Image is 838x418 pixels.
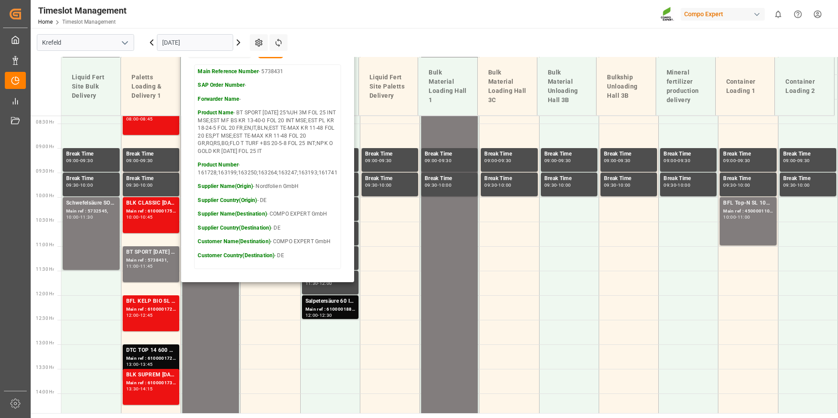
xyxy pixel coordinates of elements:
[365,183,378,187] div: 09:30
[198,109,337,155] p: - BT SPORT [DATE] 25%UH 3M FOL 25 INT MSE;EST MF BS KR 13-40-0 FOL 20 INT MSE;EST PL KR 18-24-5 F...
[738,215,750,219] div: 11:00
[66,183,79,187] div: 09:30
[365,174,415,183] div: Break Time
[140,159,153,163] div: 09:30
[198,183,253,189] strong: Supplier Name(Origin)
[425,183,437,187] div: 09:30
[139,215,140,219] div: -
[140,362,153,366] div: 13:45
[484,183,497,187] div: 09:30
[676,159,678,163] div: -
[198,96,337,103] p: -
[484,159,497,163] div: 09:00
[36,193,54,198] span: 10:00 Hr
[38,4,127,17] div: Timeslot Management
[66,150,116,159] div: Break Time
[36,242,54,247] span: 11:00 Hr
[140,117,153,121] div: 08:45
[126,150,176,159] div: Break Time
[604,69,649,104] div: Bulkship Unloading Hall 3B
[558,159,571,163] div: 09:30
[783,159,796,163] div: 09:00
[498,159,511,163] div: 09:30
[723,215,736,219] div: 10:00
[681,6,768,22] button: Compo Expert
[664,159,676,163] div: 09:00
[140,215,153,219] div: 10:45
[439,159,451,163] div: 09:30
[36,120,54,124] span: 08:30 Hr
[126,355,176,362] div: Main ref : 6100001726, 2000001417
[118,36,131,50] button: open menu
[198,210,337,218] p: - COMPO EXPERT GmbH
[498,183,511,187] div: 10:00
[788,4,808,24] button: Help Center
[305,313,318,317] div: 12:00
[544,150,594,159] div: Break Time
[604,150,653,159] div: Break Time
[198,162,238,168] strong: Product Number
[484,174,534,183] div: Break Time
[80,183,93,187] div: 10:00
[678,183,690,187] div: 10:00
[544,159,557,163] div: 09:00
[617,183,618,187] div: -
[79,215,80,219] div: -
[198,68,259,74] strong: Main Reference Number
[79,183,80,187] div: -
[126,346,176,355] div: DTC TOP 14 600 KG BB
[126,379,176,387] div: Main ref : 6100001733, 2000001448
[425,159,437,163] div: 09:00
[198,225,271,231] strong: Supplier Country(Destination)
[558,183,571,187] div: 10:00
[139,313,140,317] div: -
[604,174,653,183] div: Break Time
[723,183,736,187] div: 09:30
[139,264,140,268] div: -
[198,183,337,191] p: - Nordfolien GmbH
[126,248,176,257] div: BT SPORT [DATE] 25%UH 3M FOL 25 INT MSE;EST MF BS KR 13-40-0 FOL 20 INT MSE;EST PL KR 18-24-5 FOL...
[379,183,392,187] div: 10:00
[437,159,439,163] div: -
[139,362,140,366] div: -
[736,183,737,187] div: -
[198,252,274,259] strong: Customer Country(Destination)
[318,313,319,317] div: -
[663,64,708,108] div: Mineral fertilizer production delivery
[198,110,234,116] strong: Product Name
[723,159,736,163] div: 09:00
[139,159,140,163] div: -
[366,69,411,104] div: Liquid Fert Site Paletts Delivery
[736,159,737,163] div: -
[305,297,355,306] div: Salpetersäure 60 lose
[485,64,530,108] div: Bulk Material Loading Hall 3C
[198,68,337,76] p: - 5738431
[36,144,54,149] span: 09:00 Hr
[365,150,415,159] div: Break Time
[36,169,54,174] span: 09:30 Hr
[365,159,378,163] div: 09:00
[378,159,379,163] div: -
[36,291,54,296] span: 12:00 Hr
[139,183,140,187] div: -
[66,215,79,219] div: 10:00
[544,64,589,108] div: Bulk Material Unloading Hall 3B
[379,159,392,163] div: 09:30
[140,313,153,317] div: 12:45
[126,208,176,215] div: Main ref : 6100001752, 2000001243
[768,4,788,24] button: show 0 new notifications
[79,159,80,163] div: -
[198,252,337,260] p: - DE
[66,208,116,215] div: Main ref : 5732545,
[80,215,93,219] div: 11:30
[378,183,379,187] div: -
[126,183,139,187] div: 09:30
[36,390,54,394] span: 14:00 Hr
[140,387,153,391] div: 14:15
[497,159,498,163] div: -
[664,183,676,187] div: 09:30
[723,174,773,183] div: Break Time
[738,183,750,187] div: 10:00
[198,224,337,232] p: - DE
[37,34,134,51] input: Type to search/select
